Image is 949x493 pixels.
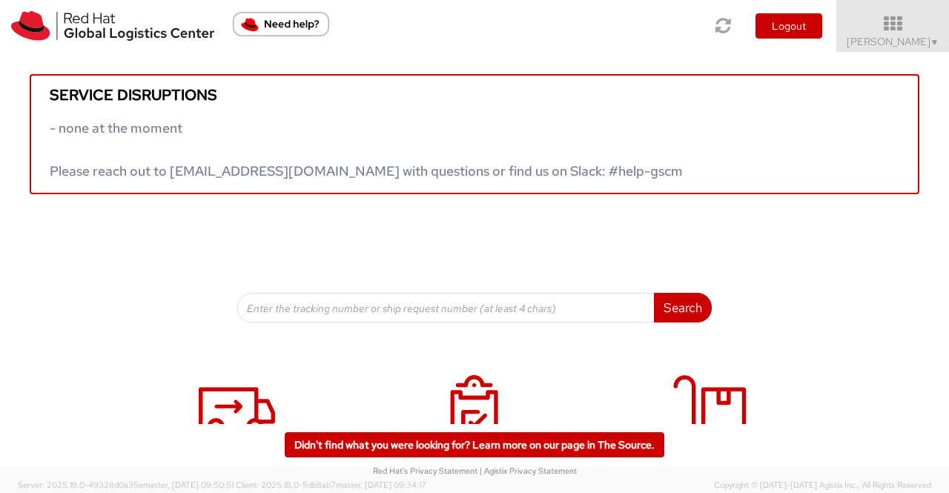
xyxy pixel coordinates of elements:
span: master, [DATE] 09:34:17 [336,480,426,490]
a: Red Hat's Privacy Statement [373,466,477,476]
button: Logout [755,13,822,39]
h5: Service disruptions [50,87,899,103]
a: | Agistix Privacy Statement [480,466,577,476]
input: Enter the tracking number or ship request number (at least 4 chars) [237,293,655,322]
span: [PERSON_NAME] [847,35,939,48]
a: Service disruptions - none at the moment Please reach out to [EMAIL_ADDRESS][DOMAIN_NAME] with qu... [30,74,919,194]
a: Didn't find what you were looking for? Learn more on our page in The Source. [285,432,664,457]
span: ▼ [930,36,939,48]
span: - none at the moment Please reach out to [EMAIL_ADDRESS][DOMAIN_NAME] with questions or find us o... [50,119,683,179]
button: Search [654,293,712,322]
span: Server: 2025.19.0-49328d0a35e [18,480,234,490]
img: rh-logistics-00dfa346123c4ec078e1.svg [11,11,214,41]
button: Need help? [233,12,329,36]
span: Client: 2025.18.0-5db8ab7 [236,480,426,490]
span: master, [DATE] 09:50:51 [143,480,234,490]
span: Copyright © [DATE]-[DATE] Agistix Inc., All Rights Reserved [714,480,931,492]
